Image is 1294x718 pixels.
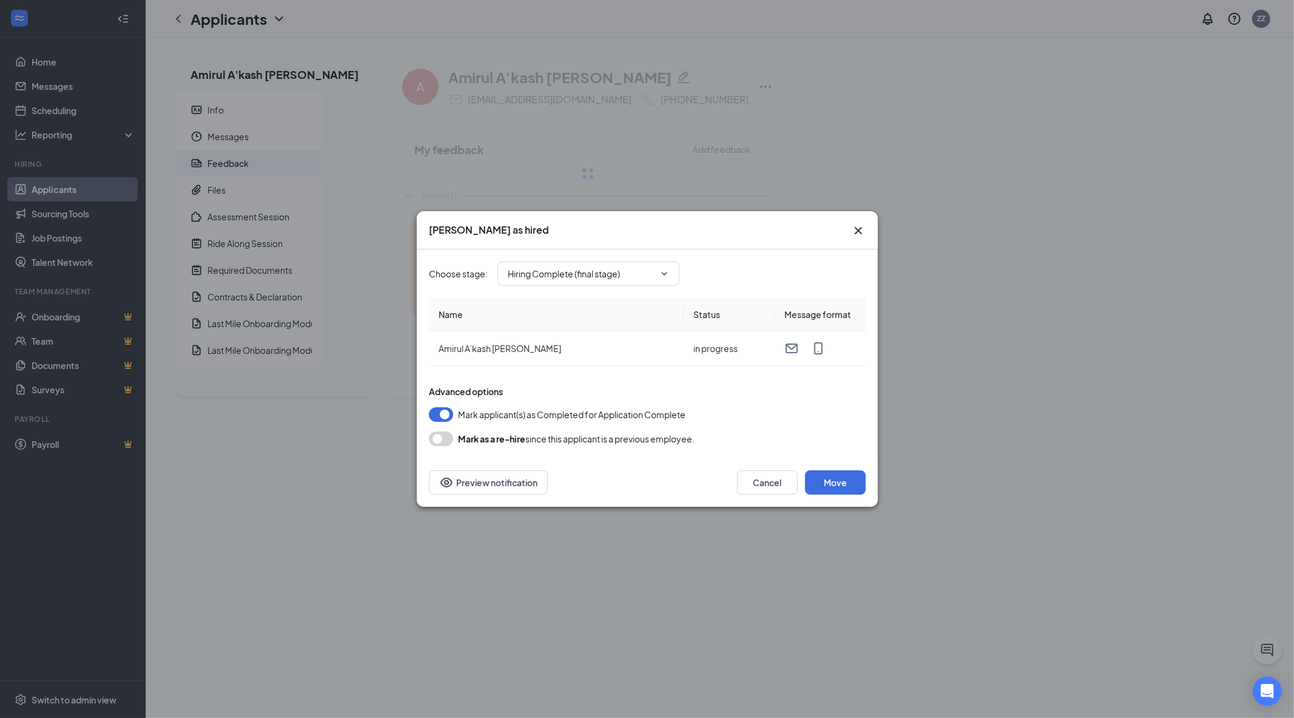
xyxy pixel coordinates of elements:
[458,407,686,422] span: Mark applicant(s) as Completed for Application Complete
[429,385,866,398] div: Advanced options
[851,223,866,238] button: Close
[439,475,454,490] svg: Eye
[429,223,549,237] h3: [PERSON_NAME] as hired
[811,341,826,356] svg: MobileSms
[659,269,669,279] svg: ChevronDown
[429,470,548,495] button: Preview notificationEye
[851,223,866,238] svg: Cross
[458,432,695,446] div: since this applicant is a previous employee.
[784,341,799,356] svg: Email
[458,433,525,444] b: Mark as a re-hire
[429,267,488,280] span: Choose stage :
[684,298,775,331] th: Status
[775,298,866,331] th: Message format
[439,343,561,354] span: Amirul A’kash [PERSON_NAME]
[429,298,684,331] th: Name
[737,470,798,495] button: Cancel
[805,470,866,495] button: Move
[1253,677,1282,706] div: Open Intercom Messenger
[684,331,775,366] td: in progress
